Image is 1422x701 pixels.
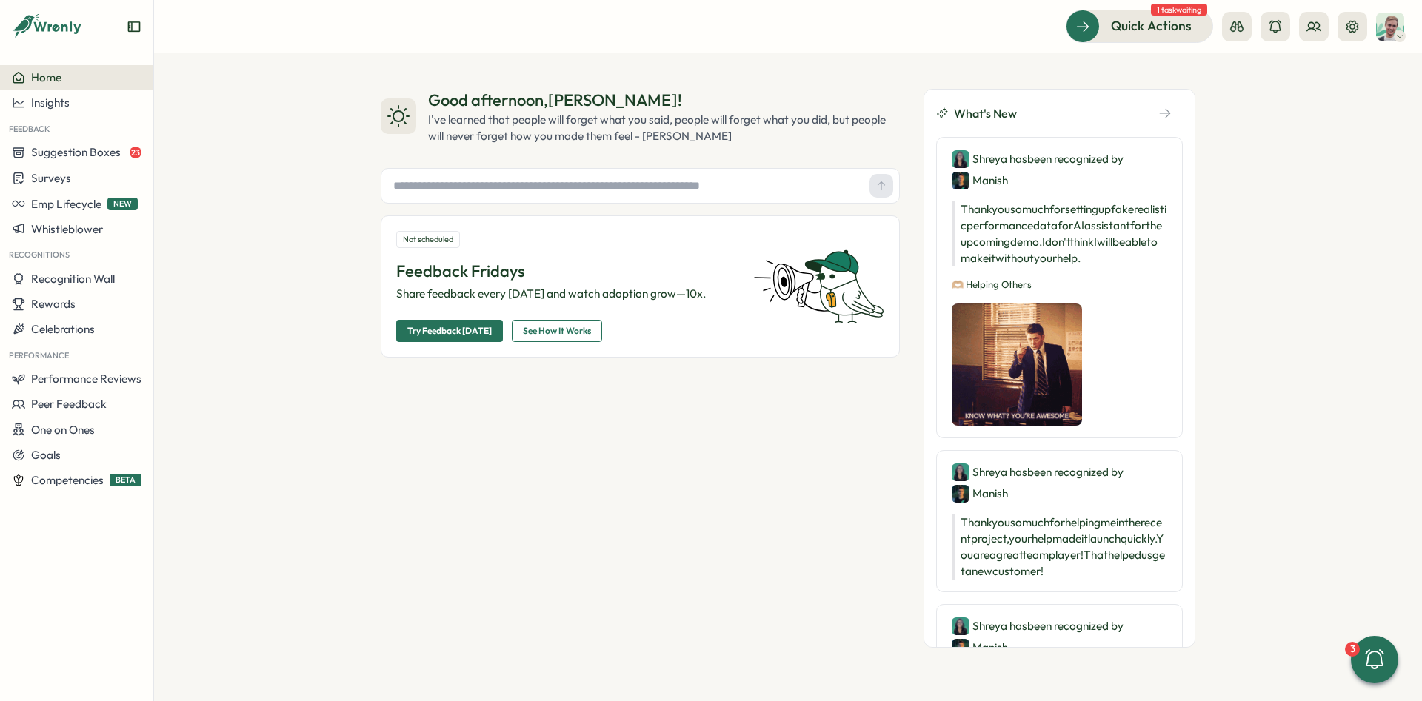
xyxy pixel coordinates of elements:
div: Shreya has been recognized by [952,463,1167,503]
p: Share feedback every [DATE] and watch adoption grow—10x. [396,286,735,302]
button: Try Feedback [DATE] [396,320,503,342]
span: Suggestion Boxes [31,145,121,159]
div: Shreya has been recognized by [952,150,1167,189]
p: 🫶🏼 Helping Others [952,278,1167,292]
span: NEW [107,198,138,210]
span: 23 [130,147,141,158]
p: Thank you so much for setting up fake realistic performance data for AI assistant for the upcomin... [952,201,1167,266]
span: Home [31,70,61,84]
img: Manish Panwar [952,485,969,503]
span: Recognition Wall [31,272,115,286]
p: Thank you so much for helping me in the recent project, your help made it launch quickly. You are... [952,514,1167,580]
div: Manish [952,171,1008,189]
img: Shreya [952,617,969,635]
div: Not scheduled [396,231,460,248]
span: Insights [31,95,70,110]
span: Rewards [31,297,76,311]
span: Performance Reviews [31,372,141,386]
span: Emp Lifecycle [31,197,101,211]
span: Peer Feedback [31,397,107,411]
img: Recognition Image [952,303,1082,426]
button: Expand sidebar [127,19,141,34]
div: Manish [952,484,1008,503]
img: Manish Panwar [952,172,969,189]
span: One on Ones [31,423,95,437]
span: Whistleblower [31,222,103,236]
div: 3 [1345,642,1360,657]
span: Quick Actions [1111,16,1192,36]
p: Feedback Fridays [396,260,735,283]
img: Shreya [952,150,969,168]
img: Matt Brooks [1376,13,1404,41]
span: Celebrations [31,322,95,336]
button: Quick Actions [1066,10,1213,42]
span: See How It Works [523,321,591,341]
div: Manish [952,638,1008,657]
span: Try Feedback [DATE] [407,321,492,341]
span: 1 task waiting [1151,4,1207,16]
span: Competencies [31,473,104,487]
div: I've learned that people will forget what you said, people will forget what you did, but people w... [428,112,900,144]
span: BETA [110,474,141,486]
img: Manish Panwar [952,639,969,657]
span: Surveys [31,171,71,185]
img: Shreya [952,463,969,481]
div: Good afternoon , [PERSON_NAME] ! [428,89,900,112]
span: Goals [31,448,61,462]
span: What's New [954,104,1017,123]
button: 3 [1351,636,1398,683]
div: Shreya has been recognized by [952,617,1167,657]
button: See How It Works [512,320,602,342]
